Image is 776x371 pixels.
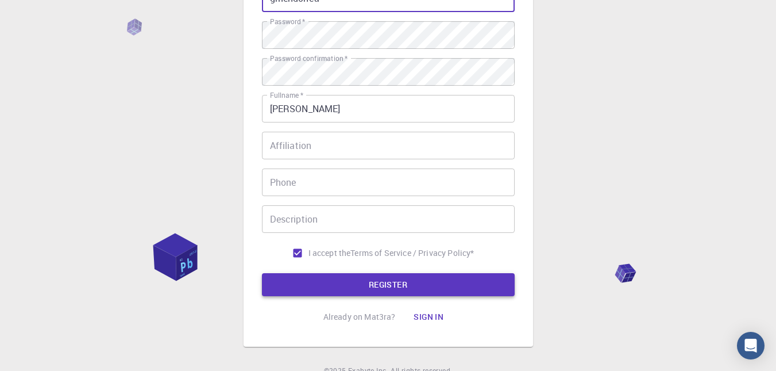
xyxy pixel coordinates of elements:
[270,90,303,100] label: Fullname
[270,53,348,63] label: Password confirmation
[350,247,474,259] p: Terms of Service / Privacy Policy *
[323,311,396,323] p: Already on Mat3ra?
[350,247,474,259] a: Terms of Service / Privacy Policy*
[737,332,765,359] div: Open Intercom Messenger
[270,17,305,26] label: Password
[308,247,351,259] span: I accept the
[262,273,515,296] button: REGISTER
[404,305,453,328] button: Sign in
